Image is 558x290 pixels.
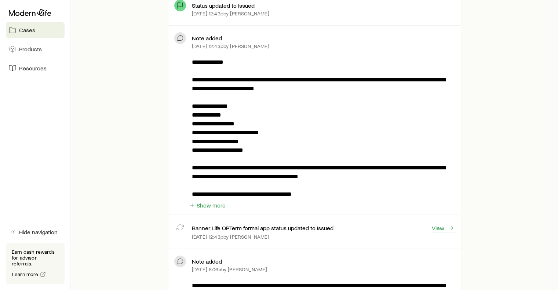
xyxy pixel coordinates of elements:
[6,22,65,38] a: Cases
[192,34,222,42] p: Note added
[19,65,47,72] span: Resources
[192,234,270,240] p: [DATE] 12:43p by [PERSON_NAME]
[192,43,270,49] p: [DATE] 12:43p by [PERSON_NAME]
[192,258,222,265] p: Note added
[19,228,58,236] span: Hide navigation
[192,224,333,232] p: Banner Life OPTerm formal app status updated to Issued
[12,272,39,277] span: Learn more
[12,249,59,267] p: Earn cash rewards for advisor referrals.
[6,60,65,76] a: Resources
[6,224,65,240] button: Hide navigation
[6,243,65,284] div: Earn cash rewards for advisor referrals.Learn more
[6,41,65,57] a: Products
[192,2,255,9] p: Status updated to Issued
[192,267,267,272] p: [DATE] 8:06a by [PERSON_NAME]
[192,11,270,16] p: [DATE] 12:43p by [PERSON_NAME]
[19,26,35,34] span: Cases
[189,202,226,209] button: Show more
[431,224,455,232] a: View
[19,45,42,53] span: Products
